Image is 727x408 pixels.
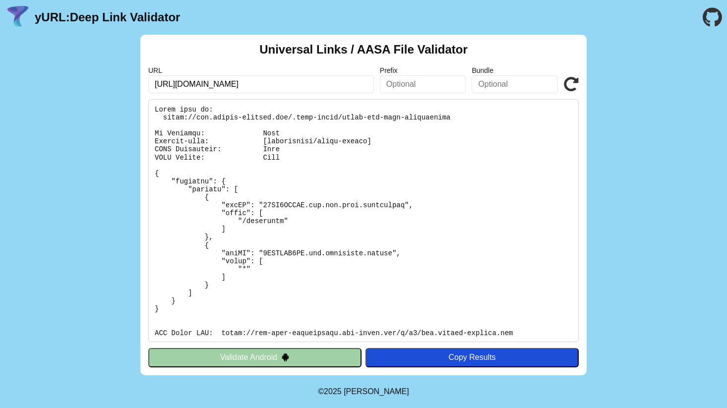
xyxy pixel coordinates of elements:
[324,387,342,396] span: 2025
[365,348,579,367] button: Copy Results
[380,66,466,74] label: Prefix
[35,10,180,24] a: yURL:Deep Link Validator
[5,4,31,30] img: yURL Logo
[370,353,574,362] div: Copy Results
[472,75,558,93] input: Optional
[259,43,468,57] h2: Universal Links / AASA File Validator
[281,353,290,361] img: droidIcon.svg
[148,75,374,93] input: Required
[380,75,466,93] input: Optional
[318,375,409,408] footer: ©
[472,66,558,74] label: Bundle
[148,66,374,74] label: URL
[148,348,362,367] button: Validate Android
[344,387,409,396] a: Michael Ibragimchayev's Personal Site
[148,99,579,342] pre: Lorem ipsu do: sitam://con.adipis-elitsed.doe/.temp-incid/utlab-etd-magn-aliquaenima Mi Veniamqu:...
